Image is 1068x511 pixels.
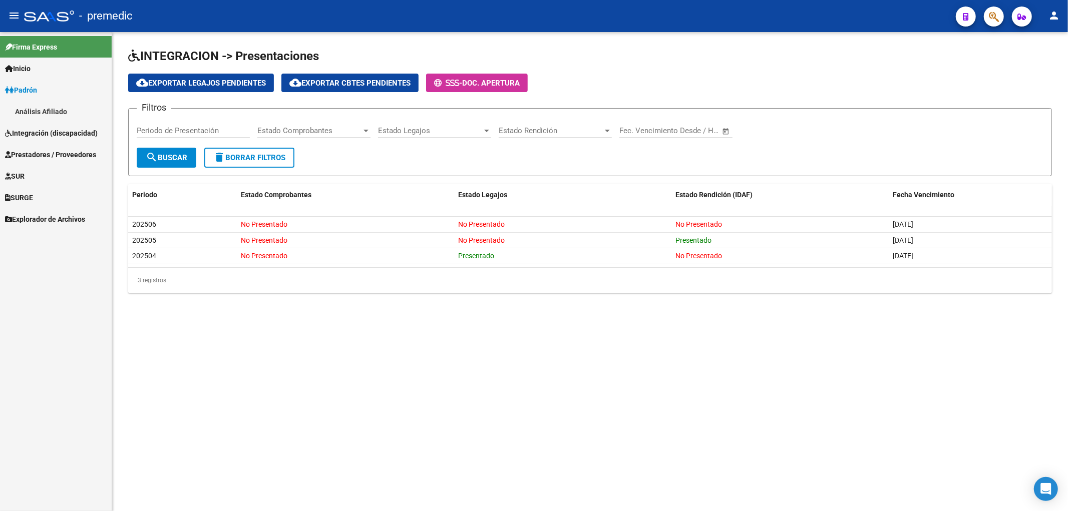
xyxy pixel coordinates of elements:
[5,149,96,160] span: Prestadores / Proveedores
[136,77,148,89] mat-icon: cloud_download
[889,184,1052,206] datatable-header-cell: Fecha Vencimiento
[241,191,311,199] span: Estado Comprobantes
[458,252,494,260] span: Presentado
[5,128,98,139] span: Integración (discapacidad)
[132,236,156,244] span: 202505
[237,184,454,206] datatable-header-cell: Estado Comprobantes
[128,74,274,92] button: Exportar Legajos Pendientes
[241,252,287,260] span: No Presentado
[675,252,722,260] span: No Presentado
[289,79,411,88] span: Exportar Cbtes Pendientes
[378,126,482,135] span: Estado Legajos
[5,171,25,182] span: SUR
[458,220,505,228] span: No Presentado
[5,42,57,53] span: Firma Express
[257,126,362,135] span: Estado Comprobantes
[241,236,287,244] span: No Presentado
[213,153,285,162] span: Borrar Filtros
[893,220,913,228] span: [DATE]
[137,148,196,168] button: Buscar
[5,192,33,203] span: SURGE
[458,236,505,244] span: No Presentado
[893,236,913,244] span: [DATE]
[5,63,31,74] span: Inicio
[204,148,294,168] button: Borrar Filtros
[79,5,133,27] span: - premedic
[146,153,187,162] span: Buscar
[1034,477,1058,501] div: Open Intercom Messenger
[128,184,237,206] datatable-header-cell: Periodo
[8,10,20,22] mat-icon: menu
[132,220,156,228] span: 202506
[462,79,520,88] span: Doc. Apertura
[128,49,319,63] span: INTEGRACION -> Presentaciones
[619,126,660,135] input: Fecha inicio
[128,268,1052,293] div: 3 registros
[454,184,671,206] datatable-header-cell: Estado Legajos
[146,151,158,163] mat-icon: search
[671,184,889,206] datatable-header-cell: Estado Rendición (IDAF)
[893,191,954,199] span: Fecha Vencimiento
[5,214,85,225] span: Explorador de Archivos
[721,126,732,137] button: Open calendar
[289,77,301,89] mat-icon: cloud_download
[893,252,913,260] span: [DATE]
[136,79,266,88] span: Exportar Legajos Pendientes
[132,252,156,260] span: 202504
[458,191,507,199] span: Estado Legajos
[675,220,722,228] span: No Presentado
[1048,10,1060,22] mat-icon: person
[132,191,157,199] span: Periodo
[669,126,718,135] input: Fecha fin
[499,126,603,135] span: Estado Rendición
[434,79,462,88] span: -
[426,74,528,92] button: -Doc. Apertura
[675,191,753,199] span: Estado Rendición (IDAF)
[241,220,287,228] span: No Presentado
[281,74,419,92] button: Exportar Cbtes Pendientes
[137,101,171,115] h3: Filtros
[213,151,225,163] mat-icon: delete
[675,236,711,244] span: Presentado
[5,85,37,96] span: Padrón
